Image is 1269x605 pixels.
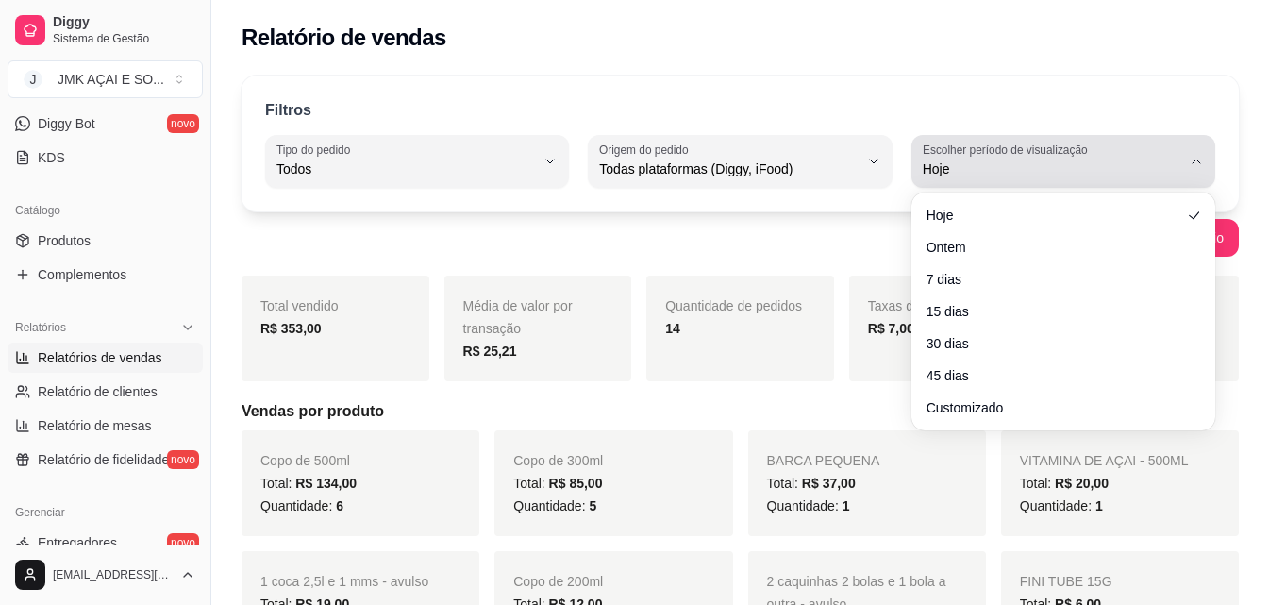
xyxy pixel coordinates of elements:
span: 30 dias [927,334,1181,353]
label: Escolher período de visualização [923,142,1094,158]
span: Produtos [38,231,91,250]
div: JMK AÇAI E SO ... [58,70,164,89]
strong: R$ 353,00 [260,321,322,336]
h2: Relatório de vendas [242,23,446,53]
span: Copo de 500ml [260,453,350,468]
span: Hoje [923,160,1181,178]
span: Diggy [53,14,195,31]
span: Relatórios [15,320,66,335]
div: Catálogo [8,195,203,226]
strong: R$ 7,00 [868,321,914,336]
span: 6 [336,498,343,513]
span: Total vendido [260,298,339,313]
label: Origem do pedido [599,142,694,158]
span: R$ 37,00 [802,476,856,491]
span: Complementos [38,265,126,284]
span: Diggy Bot [38,114,95,133]
span: 1 [1095,498,1103,513]
strong: R$ 25,21 [463,344,517,359]
span: Relatórios de vendas [38,348,162,367]
strong: 14 [665,321,680,336]
span: [EMAIL_ADDRESS][DOMAIN_NAME] [53,567,173,582]
span: Total: [260,476,357,491]
span: Relatório de clientes [38,382,158,401]
span: Quantidade: [260,498,343,513]
span: KDS [38,148,65,167]
span: 5 [589,498,596,513]
span: Quantidade: [767,498,850,513]
span: J [24,70,42,89]
span: R$ 20,00 [1055,476,1109,491]
span: 15 dias [927,302,1181,321]
h5: Vendas por produto [242,400,1239,423]
label: Tipo do pedido [276,142,357,158]
span: Quantidade de pedidos [665,298,802,313]
span: Copo de 200ml [513,574,603,589]
span: Quantidade: [513,498,596,513]
span: Total: [767,476,856,491]
span: R$ 134,00 [295,476,357,491]
span: Copo de 300ml [513,453,603,468]
span: Entregadores [38,533,117,552]
span: 7 dias [927,270,1181,289]
span: Média de valor por transação [463,298,573,336]
span: VITAMINA DE AÇAI - 500ML [1020,453,1189,468]
span: 1 coca 2,5l e 1 mms - avulso [260,574,428,589]
p: Filtros [265,99,311,122]
span: Sistema de Gestão [53,31,195,46]
span: 45 dias [927,366,1181,385]
div: Gerenciar [8,497,203,528]
span: Total: [513,476,602,491]
span: Ontem [927,238,1181,257]
span: Relatório de fidelidade [38,450,169,469]
span: 1 [843,498,850,513]
button: Select a team [8,60,203,98]
span: Hoje [927,206,1181,225]
span: BARCA PEQUENA [767,453,880,468]
span: R$ 85,00 [549,476,603,491]
span: Todos [276,160,535,178]
span: FINI TUBE 15G [1020,574,1112,589]
span: Todas plataformas (Diggy, iFood) [599,160,858,178]
span: Taxas de entrega [868,298,969,313]
span: Relatório de mesas [38,416,152,435]
span: Quantidade: [1020,498,1103,513]
span: Customizado [927,398,1181,417]
span: Total: [1020,476,1109,491]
